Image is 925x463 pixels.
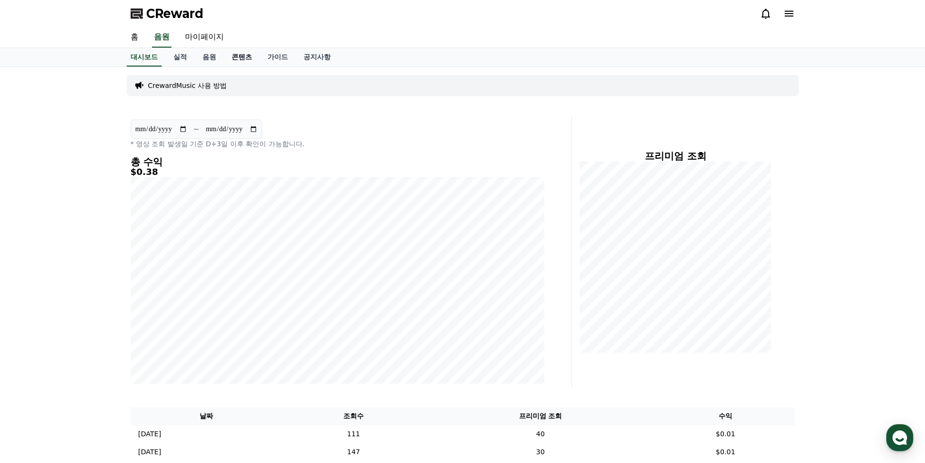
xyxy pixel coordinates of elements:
[260,48,296,67] a: 가이드
[123,27,146,48] a: 홈
[424,443,656,461] td: 30
[131,139,544,149] p: * 영상 조회 발생일 기준 D+3일 이후 확인이 가능합니다.
[152,27,171,48] a: 음원
[424,425,656,443] td: 40
[131,156,544,167] h4: 총 수익
[656,407,795,425] th: 수익
[283,425,424,443] td: 111
[31,323,36,330] span: 홈
[64,308,125,332] a: 대화
[150,323,162,330] span: 설정
[3,308,64,332] a: 홈
[131,6,203,21] a: CReward
[193,123,200,135] p: ~
[138,447,161,457] p: [DATE]
[131,167,544,177] h5: $0.38
[166,48,195,67] a: 실적
[195,48,224,67] a: 음원
[125,308,186,332] a: 설정
[656,425,795,443] td: $0.01
[148,81,227,90] a: CrewardMusic 사용 방법
[656,443,795,461] td: $0.01
[89,323,101,331] span: 대화
[177,27,232,48] a: 마이페이지
[283,443,424,461] td: 147
[146,6,203,21] span: CReward
[580,151,772,161] h4: 프리미엄 조회
[424,407,656,425] th: 프리미엄 조회
[224,48,260,67] a: 콘텐츠
[283,407,424,425] th: 조회수
[127,48,162,67] a: 대시보드
[131,407,283,425] th: 날짜
[138,429,161,439] p: [DATE]
[296,48,338,67] a: 공지사항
